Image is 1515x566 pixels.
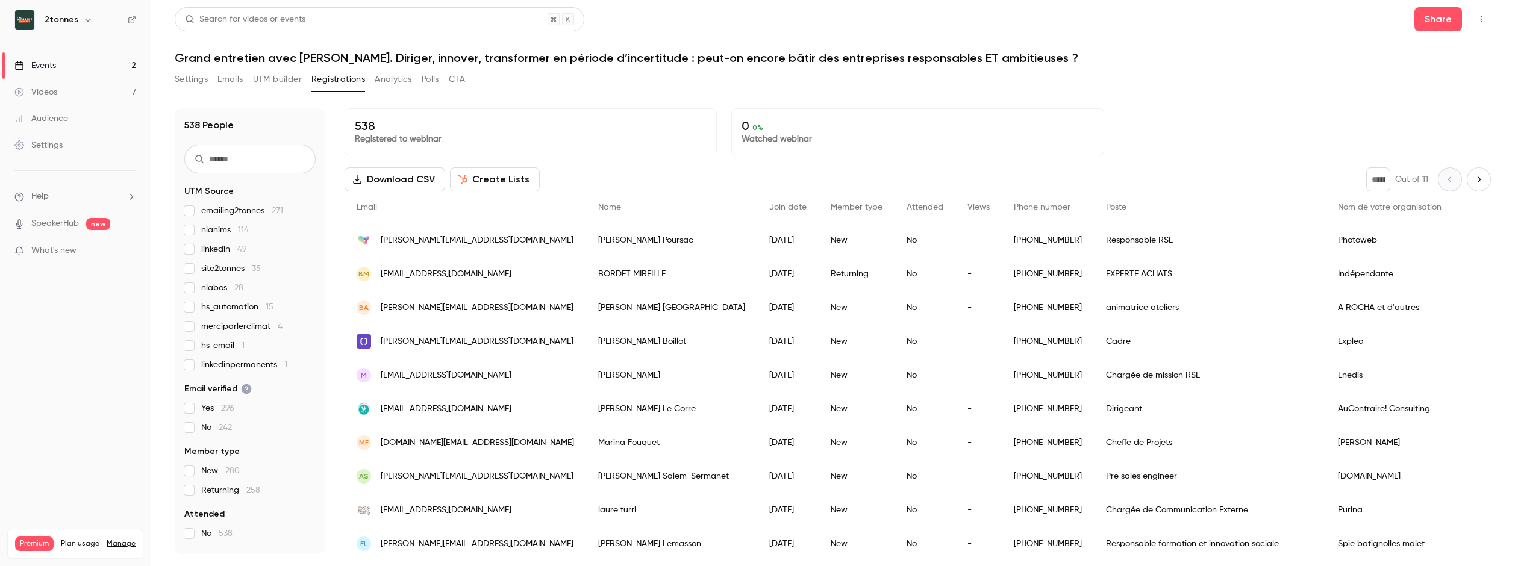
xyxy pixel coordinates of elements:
[357,334,371,349] img: expleogroup.com
[184,383,252,395] span: Email verified
[201,205,283,217] span: emailing2tonnes
[284,361,287,369] span: 1
[184,185,234,197] span: UTM Source
[201,527,233,540] span: No
[819,257,895,291] div: Returning
[895,426,955,459] div: No
[819,426,895,459] div: New
[217,70,243,89] button: Emails
[757,493,819,527] div: [DATE]
[895,257,955,291] div: No
[381,302,573,314] span: [PERSON_NAME][EMAIL_ADDRESS][DOMAIN_NAME]
[955,459,1002,493] div: -
[819,358,895,392] div: New
[955,426,1002,459] div: -
[357,233,371,247] img: photoweb.fr
[895,325,955,358] div: No
[955,291,1002,325] div: -
[586,257,757,291] div: BORDET MIREILLE
[201,484,260,496] span: Returning
[272,207,283,215] span: 271
[381,504,511,517] span: [EMAIL_ADDRESS][DOMAIN_NAME]
[819,459,895,493] div: New
[242,341,245,350] span: 1
[238,226,249,234] span: 114
[359,471,369,482] span: AS
[586,223,757,257] div: [PERSON_NAME] Poursac
[1106,203,1126,211] span: Poste
[586,358,757,392] div: [PERSON_NAME]
[201,359,287,371] span: linkedinpermanents
[201,282,243,294] span: nlabos
[895,527,955,561] div: No
[175,70,208,89] button: Settings
[1094,257,1326,291] div: EXPERTE ACHATS
[234,284,243,292] span: 28
[819,223,895,257] div: New
[122,246,136,257] iframe: Noticeable Trigger
[757,392,819,426] div: [DATE]
[1094,426,1326,459] div: Cheffe de Projets
[757,426,819,459] div: [DATE]
[201,421,232,434] span: No
[237,245,247,253] span: 49
[1094,223,1326,257] div: Responsable RSE
[955,493,1002,527] div: -
[819,291,895,325] div: New
[219,529,233,538] span: 538
[246,486,260,494] span: 258
[752,123,763,132] span: 0 %
[14,86,57,98] div: Videos
[184,508,225,520] span: Attended
[201,402,234,414] span: Yes
[449,70,465,89] button: CTA
[1094,291,1326,325] div: animatrice ateliers
[819,325,895,358] div: New
[381,369,511,382] span: [EMAIL_ADDRESS][DOMAIN_NAME]
[311,70,365,89] button: Registrations
[1467,167,1491,191] button: Next page
[14,60,56,72] div: Events
[967,203,990,211] span: Views
[586,426,757,459] div: Marina Fouquet
[225,467,240,475] span: 280
[1002,291,1094,325] div: [PHONE_NUMBER]
[201,243,247,255] span: linkedin
[221,404,234,412] span: 296
[1002,223,1094,257] div: [PHONE_NUMBER]
[757,223,819,257] div: [DATE]
[361,370,367,381] span: M
[381,470,573,483] span: [PERSON_NAME][EMAIL_ADDRESS][DOMAIN_NAME]
[1002,358,1094,392] div: [PHONE_NUMBER]
[381,538,573,550] span: [PERSON_NAME][EMAIL_ADDRESS][DOMAIN_NAME]
[598,203,621,211] span: Name
[586,493,757,527] div: laure turri
[742,133,1093,145] p: Watched webinar
[359,302,369,313] span: BA
[1002,325,1094,358] div: [PHONE_NUMBER]
[360,538,367,549] span: FL
[185,13,305,26] div: Search for videos or events
[219,423,232,432] span: 242
[31,190,49,203] span: Help
[253,70,302,89] button: UTM builder
[266,303,273,311] span: 15
[450,167,540,191] button: Create Lists
[1395,173,1428,185] p: Out of 11
[1094,358,1326,392] div: Chargée de mission RSE
[355,133,707,145] p: Registered to webinar
[31,244,77,257] span: What's new
[955,527,1002,561] div: -
[184,446,240,458] span: Member type
[201,263,261,275] span: site2tonnes
[86,218,110,230] span: new
[895,291,955,325] div: No
[1338,203,1442,211] span: Nom de votre organisation
[757,527,819,561] div: [DATE]
[381,335,573,348] span: [PERSON_NAME][EMAIL_ADDRESS][DOMAIN_NAME]
[201,340,245,352] span: hs_email
[1002,426,1094,459] div: [PHONE_NUMBER]
[359,437,369,448] span: MF
[586,325,757,358] div: [PERSON_NAME] Boillot
[769,203,807,211] span: Join date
